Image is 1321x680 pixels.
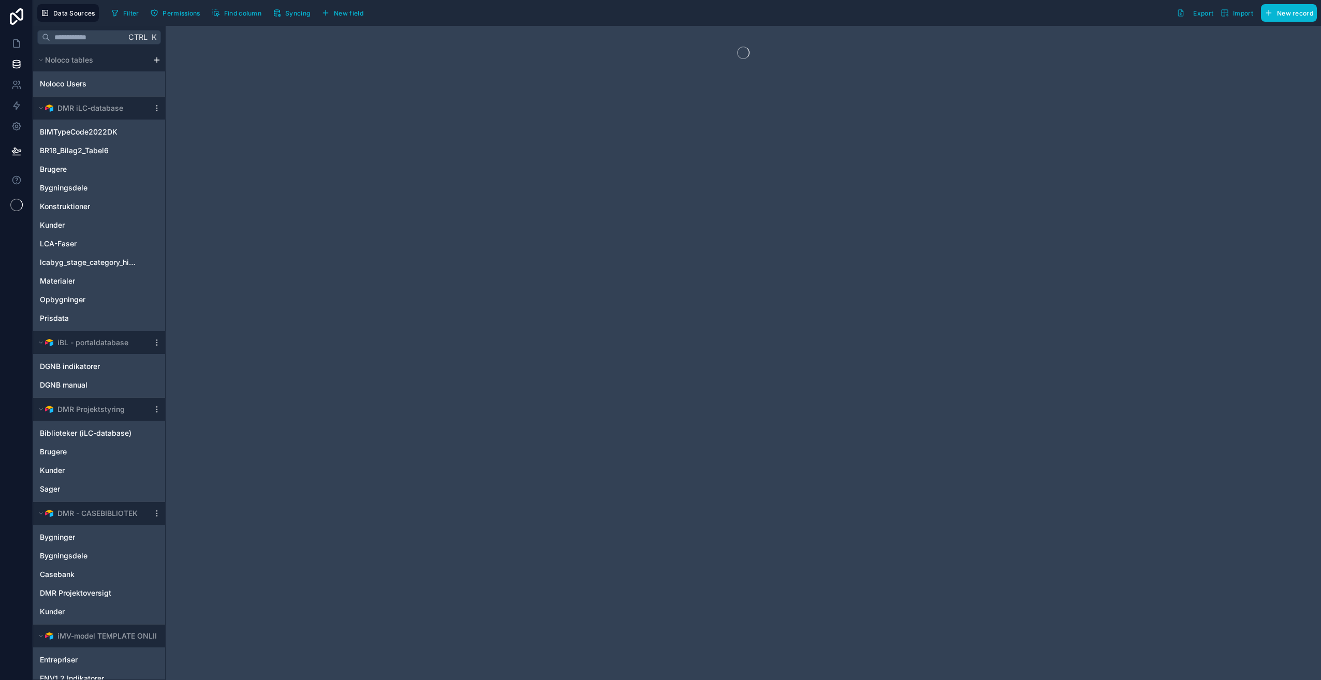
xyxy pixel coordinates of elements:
button: Data Sources [37,4,99,22]
span: New record [1277,9,1313,17]
span: Data Sources [53,9,95,17]
span: Export [1193,9,1213,17]
button: Syncing [269,5,314,21]
button: Import [1217,4,1257,22]
span: Ctrl [127,31,149,43]
span: Syncing [285,9,310,17]
span: New field [334,9,363,17]
button: Permissions [146,5,203,21]
span: Find column [224,9,261,17]
span: Permissions [163,9,200,17]
span: Filter [123,9,139,17]
a: Permissions [146,5,208,21]
span: Import [1233,9,1253,17]
span: K [150,34,157,41]
button: Find column [208,5,265,21]
a: Syncing [269,5,318,21]
button: Export [1173,4,1217,22]
a: New record [1257,4,1317,22]
button: New record [1261,4,1317,22]
button: Filter [107,5,143,21]
button: New field [318,5,367,21]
